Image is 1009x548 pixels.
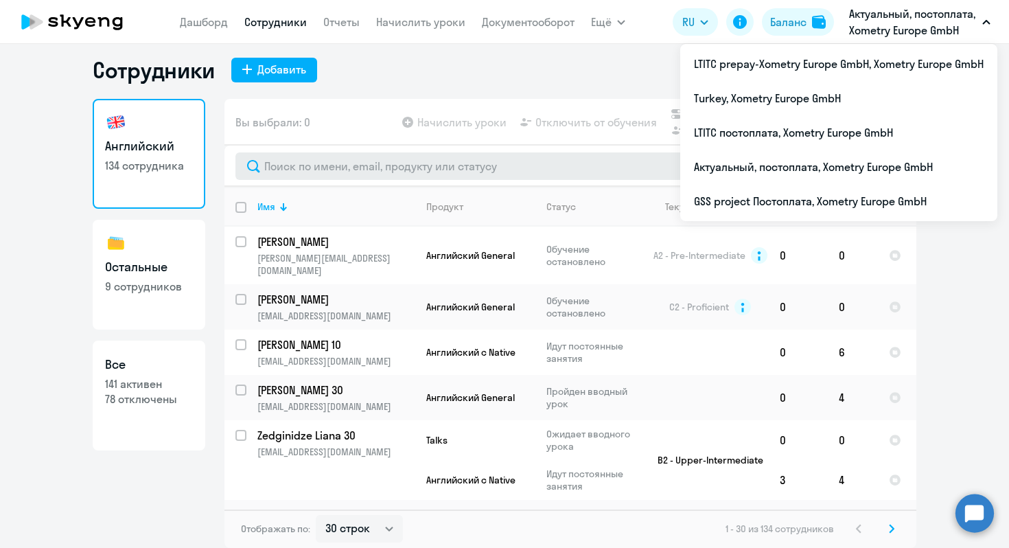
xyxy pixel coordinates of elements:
[93,99,205,209] a: Английский134 сотрудника
[426,249,515,262] span: Английский General
[257,201,415,213] div: Имя
[849,5,977,38] p: Актуальный, постоплата, Xometry Europe GmbH
[93,56,215,84] h1: Сотрудники
[231,58,317,82] button: Добавить
[257,234,415,249] a: [PERSON_NAME]
[641,500,769,545] td: B1 - Intermediate
[105,356,193,374] h3: Все
[762,8,834,36] button: Балансbalance
[105,376,193,391] p: 141 активен
[257,201,275,213] div: Имя
[673,8,718,36] button: RU
[257,292,415,307] a: [PERSON_NAME]
[591,8,625,36] button: Ещё
[105,279,193,294] p: 9 сотрудников
[769,375,828,420] td: 0
[769,500,828,545] td: 0
[257,428,413,443] p: Zedginidze Liana 30
[769,284,828,330] td: 0
[257,507,413,523] p: [PERSON_NAME] 40
[546,201,576,213] div: Статус
[105,111,127,133] img: english
[769,420,828,460] td: 0
[653,249,745,262] span: A2 - Pre-Intermediate
[105,258,193,276] h3: Остальные
[257,252,415,277] p: [PERSON_NAME][EMAIL_ADDRESS][DOMAIN_NAME]
[244,15,307,29] a: Сотрудники
[257,234,413,249] p: [PERSON_NAME]
[257,507,415,523] a: [PERSON_NAME] 40
[426,301,515,313] span: Английский General
[180,15,228,29] a: Дашборд
[769,330,828,375] td: 0
[812,15,826,29] img: balance
[828,500,878,545] td: 3
[257,383,413,398] p: [PERSON_NAME] 30
[93,220,205,330] a: Остальные9 сотрудников
[257,337,415,352] a: [PERSON_NAME] 10
[546,295,640,319] p: Обучение остановлено
[235,114,310,130] span: Вы выбрали: 0
[591,14,612,30] span: Ещё
[241,523,310,535] span: Отображать по:
[257,355,415,367] p: [EMAIL_ADDRESS][DOMAIN_NAME]
[828,227,878,284] td: 0
[641,420,769,500] td: B2 - Upper-Intermediate
[376,15,465,29] a: Начислить уроки
[482,15,575,29] a: Документооборот
[770,14,807,30] div: Баланс
[257,310,415,322] p: [EMAIL_ADDRESS][DOMAIN_NAME]
[828,284,878,330] td: 0
[726,523,834,535] span: 1 - 30 из 134 сотрудников
[257,337,413,352] p: [PERSON_NAME] 10
[235,152,905,180] input: Поиск по имени, email, продукту или статусу
[546,385,640,410] p: Пройден вводный урок
[828,460,878,500] td: 4
[769,460,828,500] td: 3
[546,468,640,492] p: Идут постоянные занятия
[828,420,878,460] td: 0
[105,232,127,254] img: others
[323,15,360,29] a: Отчеты
[546,243,640,268] p: Обучение остановлено
[682,14,695,30] span: RU
[257,428,415,443] a: Zedginidze Liana 30
[257,446,415,458] p: [EMAIL_ADDRESS][DOMAIN_NAME]
[426,474,515,486] span: Английский с Native
[257,61,306,78] div: Добавить
[257,400,415,413] p: [EMAIL_ADDRESS][DOMAIN_NAME]
[93,341,205,450] a: Все141 активен78 отключены
[652,201,768,213] div: Текущий уровень
[105,391,193,407] p: 78 отключены
[426,391,515,404] span: Английский General
[426,346,515,358] span: Английский с Native
[426,434,448,446] span: Talks
[665,201,743,213] div: Текущий уровень
[105,137,193,155] h3: Английский
[546,428,640,453] p: Ожидает вводного урока
[546,340,640,365] p: Идут постоянные занятия
[257,292,413,307] p: [PERSON_NAME]
[680,44,997,221] ul: Ещё
[669,301,729,313] span: C2 - Proficient
[828,375,878,420] td: 4
[257,383,415,398] a: [PERSON_NAME] 30
[426,201,463,213] div: Продукт
[828,330,878,375] td: 6
[769,227,828,284] td: 0
[842,5,997,38] button: Актуальный, постоплата, Xometry Europe GmbH
[105,158,193,173] p: 134 сотрудника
